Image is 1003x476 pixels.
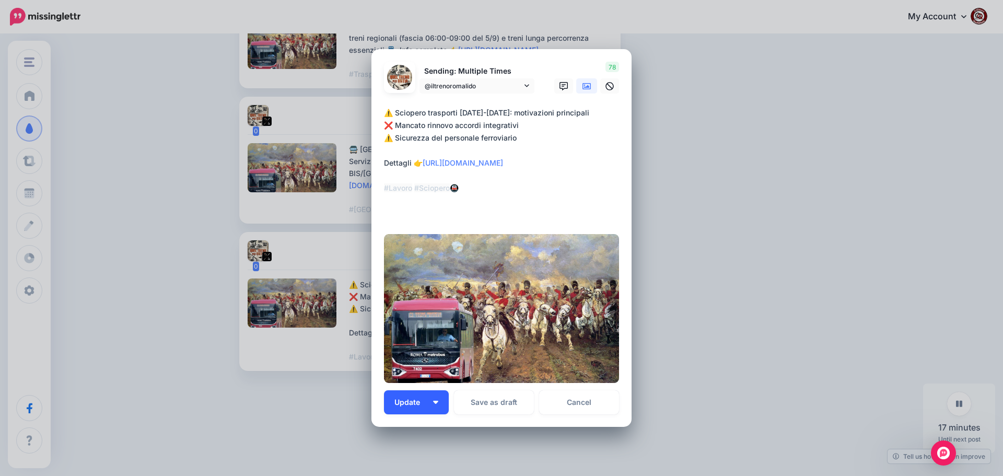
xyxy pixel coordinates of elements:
[605,62,619,72] span: 78
[539,390,619,414] a: Cancel
[931,440,956,466] div: Open Intercom Messenger
[425,80,522,91] span: @iltrenoromalido
[454,390,534,414] button: Save as draft
[384,234,619,382] img: 7c9297d3d1360d050c98523aee49e2fa.jpg
[384,390,449,414] button: Update
[433,401,438,404] img: arrow-down-white.png
[384,107,624,194] div: ⚠️ Sciopero trasporti [DATE]-[DATE]: motivazioni principali ❌ Mancato rinnovo accordi integrativi...
[419,65,534,77] p: Sending: Multiple Times
[394,399,428,406] span: Update
[419,78,534,94] a: @iltrenoromalido
[387,65,412,90] img: uTTNWBrh-84924.jpeg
